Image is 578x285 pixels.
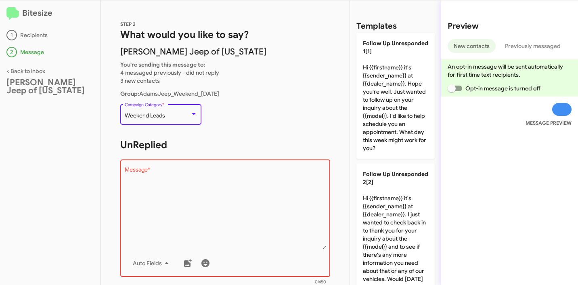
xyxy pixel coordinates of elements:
[6,30,94,40] div: Recipients
[499,39,567,53] button: Previously messaged
[465,84,540,93] span: Opt-in message is turned off
[120,69,219,76] span: 4 messaged previously - did not reply
[120,48,330,56] p: [PERSON_NAME] Jeep of [US_STATE]
[454,39,490,53] span: New contacts
[315,280,326,285] mat-hint: 0/450
[126,256,178,270] button: Auto Fields
[363,40,428,55] span: Follow Up Unresponded 1[1]
[6,67,45,75] a: < Back to inbox
[356,33,435,159] p: Hi {{firstname}} it's {{sender_name}} at {{dealer_name}}. Hope you're well. Just wanted to follow...
[125,112,165,119] span: Weekend Leads
[120,138,330,151] h1: UnReplied
[120,90,219,97] span: AdamsJeep_Weekend_[DATE]
[505,39,561,53] span: Previously messaged
[120,28,330,41] h1: What would you like to say?
[448,63,572,79] p: An opt-in message will be sent automatically for first time text recipients.
[363,170,428,186] span: Follow Up Unresponded 2[2]
[356,20,397,33] h2: Templates
[6,78,94,94] div: [PERSON_NAME] Jeep of [US_STATE]
[120,77,160,84] span: 3 new contacts
[120,90,139,97] b: Group:
[6,47,94,57] div: Message
[6,47,17,57] div: 2
[6,30,17,40] div: 1
[448,20,572,33] h2: Preview
[120,61,205,68] b: You're sending this message to:
[120,21,136,27] span: STEP 2
[6,7,94,20] h2: Bitesize
[448,39,496,53] button: New contacts
[133,256,172,270] span: Auto Fields
[526,119,572,127] small: MESSAGE PREVIEW
[6,7,19,20] img: logo-minimal.svg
